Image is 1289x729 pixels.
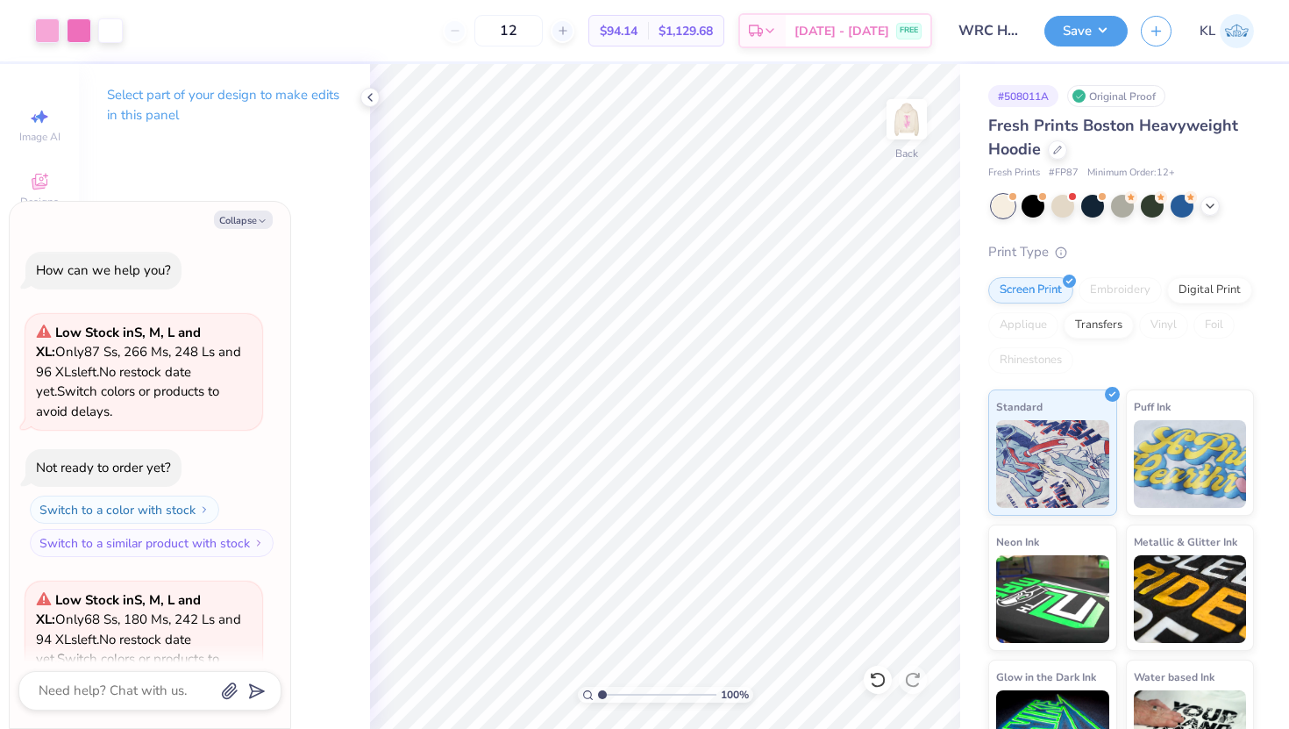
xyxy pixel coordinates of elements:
span: No restock date yet. [36,631,191,668]
input: – – [474,15,543,46]
img: Standard [996,420,1109,508]
img: Katherine Lee [1220,14,1254,48]
div: Foil [1193,312,1235,339]
span: Glow in the Dark Ink [996,668,1096,686]
span: Puff Ink [1134,397,1171,416]
span: KL [1200,21,1215,41]
span: Metallic & Glitter Ink [1134,532,1237,551]
span: 100 % [721,687,749,703]
div: Original Proof [1067,85,1165,107]
input: Untitled Design [945,13,1031,48]
img: Back [889,102,924,137]
div: Back [895,146,918,161]
span: Minimum Order: 12 + [1087,166,1175,181]
span: Image AI [19,130,61,144]
img: Puff Ink [1134,420,1247,508]
div: How can we help you? [36,261,171,279]
span: Only 68 Ss, 180 Ms, 242 Ls and 94 XLs left. Switch colors or products to avoid delays. [36,591,241,688]
span: [DATE] - [DATE] [794,22,889,40]
img: Switch to a color with stock [199,504,210,515]
span: $94.14 [600,22,637,40]
button: Collapse [214,211,273,229]
div: Print Type [988,242,1254,262]
button: Switch to a color with stock [30,496,219,524]
div: Applique [988,312,1058,339]
div: Screen Print [988,277,1073,304]
div: Vinyl [1139,312,1188,339]
img: Neon Ink [996,555,1109,643]
span: Fresh Prints [988,166,1040,181]
span: Designs [20,195,59,209]
div: Embroidery [1079,277,1162,304]
div: # 508011A [988,85,1058,107]
span: Neon Ink [996,532,1039,551]
span: Only 87 Ss, 266 Ms, 248 Ls and 96 XLs left. Switch colors or products to avoid delays. [36,324,241,420]
div: Not ready to order yet? [36,459,171,476]
strong: Low Stock in S, M, L and XL : [36,591,201,629]
span: Fresh Prints Boston Heavyweight Hoodie [988,115,1238,160]
span: $1,129.68 [659,22,713,40]
button: Switch to a similar product with stock [30,529,274,557]
div: Digital Print [1167,277,1252,304]
img: Switch to a similar product with stock [253,538,264,548]
span: # FP87 [1049,166,1079,181]
div: Rhinestones [988,347,1073,374]
span: Water based Ink [1134,668,1214,686]
a: KL [1200,14,1254,48]
strong: Low Stock in S, M, L and XL : [36,324,201,361]
span: FREE [900,25,918,37]
span: No restock date yet. [36,363,191,401]
div: Transfers [1064,312,1134,339]
img: Metallic & Glitter Ink [1134,555,1247,643]
p: Select part of your design to make edits in this panel [107,85,342,125]
span: Standard [996,397,1043,416]
button: Save [1044,16,1128,46]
